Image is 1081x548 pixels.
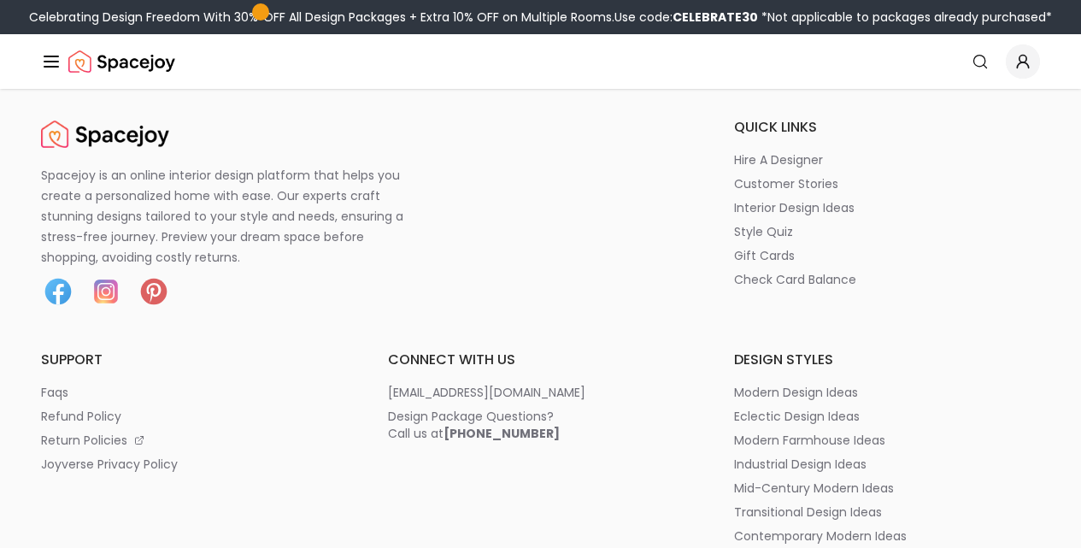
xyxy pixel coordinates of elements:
img: Facebook icon [41,274,75,309]
b: [PHONE_NUMBER] [444,425,560,442]
h6: quick links [734,117,1040,138]
p: interior design ideas [734,199,855,216]
a: contemporary modern ideas [734,527,1040,545]
a: refund policy [41,408,347,425]
a: [EMAIL_ADDRESS][DOMAIN_NAME] [388,384,694,401]
b: CELEBRATE30 [673,9,758,26]
p: eclectic design ideas [734,408,860,425]
nav: Global [41,34,1040,89]
p: joyverse privacy policy [41,456,178,473]
p: customer stories [734,175,838,192]
a: Spacejoy [41,117,169,151]
img: Pinterest icon [137,274,171,309]
p: refund policy [41,408,121,425]
h6: design styles [734,350,1040,370]
p: gift cards [734,247,795,264]
a: hire a designer [734,151,1040,168]
a: modern farmhouse ideas [734,432,1040,449]
a: interior design ideas [734,199,1040,216]
a: Spacejoy [68,44,175,79]
a: faqs [41,384,347,401]
p: modern design ideas [734,384,858,401]
img: Spacejoy Logo [41,117,169,151]
span: *Not applicable to packages already purchased* [758,9,1052,26]
a: style quiz [734,223,1040,240]
a: eclectic design ideas [734,408,1040,425]
a: gift cards [734,247,1040,264]
p: check card balance [734,271,856,288]
p: mid-century modern ideas [734,480,894,497]
a: industrial design ideas [734,456,1040,473]
h6: connect with us [388,350,694,370]
p: hire a designer [734,151,823,168]
a: check card balance [734,271,1040,288]
a: mid-century modern ideas [734,480,1040,497]
a: transitional design ideas [734,504,1040,521]
h6: support [41,350,347,370]
a: customer stories [734,175,1040,192]
div: Celebrating Design Freedom With 30% OFF All Design Packages + Extra 10% OFF on Multiple Rooms. [29,9,1052,26]
a: Design Package Questions?Call us at[PHONE_NUMBER] [388,408,694,442]
p: style quiz [734,223,793,240]
a: joyverse privacy policy [41,456,347,473]
p: return policies [41,432,127,449]
img: Spacejoy Logo [68,44,175,79]
div: Design Package Questions? Call us at [388,408,560,442]
p: faqs [41,384,68,401]
span: Use code: [614,9,758,26]
p: Spacejoy is an online interior design platform that helps you create a personalized home with eas... [41,165,424,268]
p: transitional design ideas [734,504,882,521]
a: modern design ideas [734,384,1040,401]
a: return policies [41,432,347,449]
img: Instagram icon [89,274,123,309]
p: industrial design ideas [734,456,867,473]
p: [EMAIL_ADDRESS][DOMAIN_NAME] [388,384,585,401]
p: modern farmhouse ideas [734,432,885,449]
p: contemporary modern ideas [734,527,907,545]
